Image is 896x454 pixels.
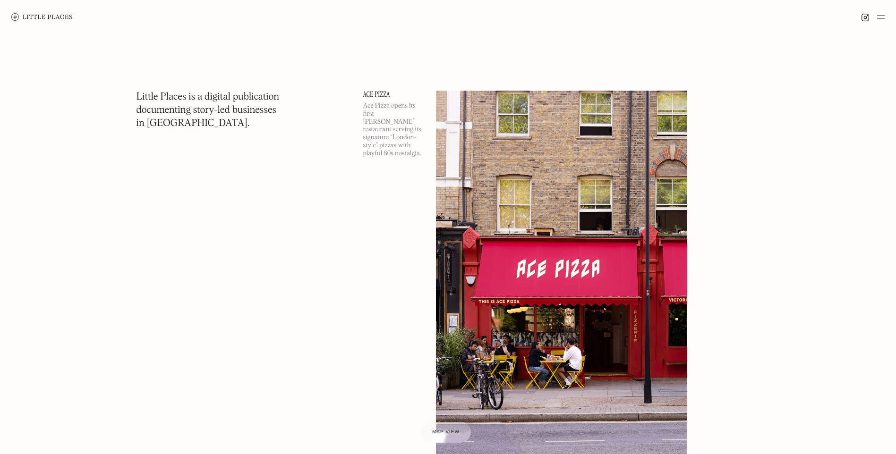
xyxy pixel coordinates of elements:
a: Map view [421,422,471,443]
img: Ace Pizza [436,91,688,454]
span: Map view [432,429,460,435]
a: Ace Pizza [363,91,425,98]
h1: Little Places is a digital publication documenting story-led businesses in [GEOGRAPHIC_DATA]. [137,91,280,130]
p: Ace Pizza opens its first [PERSON_NAME] restaurant serving its signature “London-style” pizzas wi... [363,102,425,158]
